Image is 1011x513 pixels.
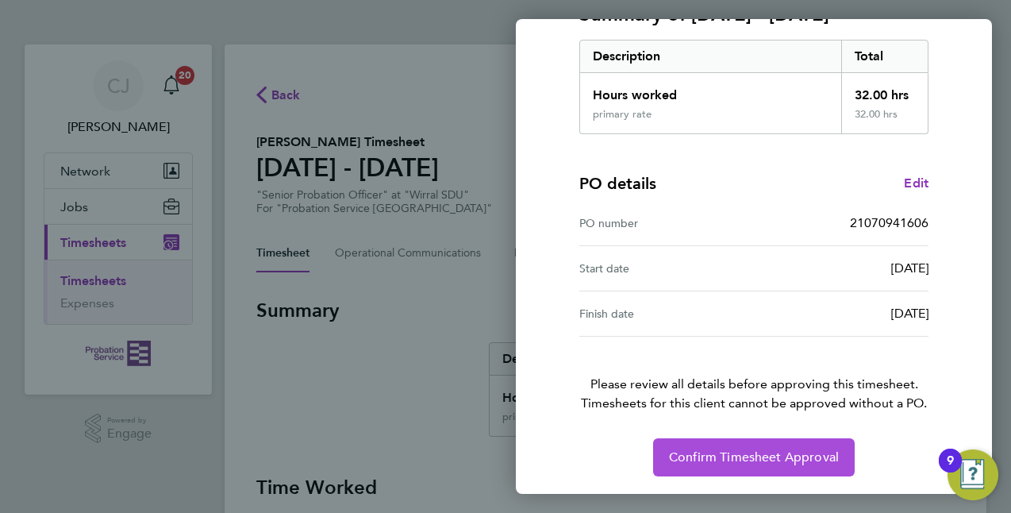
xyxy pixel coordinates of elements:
div: Hours worked [580,73,841,108]
div: Finish date [579,304,754,323]
a: Edit [904,174,928,193]
div: Summary of 25 - 31 Aug 2025 [579,40,928,134]
div: Total [841,40,928,72]
span: Edit [904,175,928,191]
span: 21070941606 [850,215,928,230]
div: PO number [579,214,754,233]
p: Please review all details before approving this timesheet. [560,337,948,413]
span: Confirm Timesheet Approval [669,449,839,465]
div: 32.00 hrs [841,108,928,133]
div: primary rate [593,108,652,121]
h4: PO details [579,172,656,195]
span: Timesheets for this client cannot be approved without a PO. [560,394,948,413]
button: Confirm Timesheet Approval [653,438,855,476]
div: Description [580,40,841,72]
div: 9 [947,461,954,481]
div: [DATE] [754,304,928,323]
div: 32.00 hrs [841,73,928,108]
button: Open Resource Center, 9 new notifications [948,449,998,500]
div: Start date [579,259,754,278]
div: [DATE] [754,259,928,278]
